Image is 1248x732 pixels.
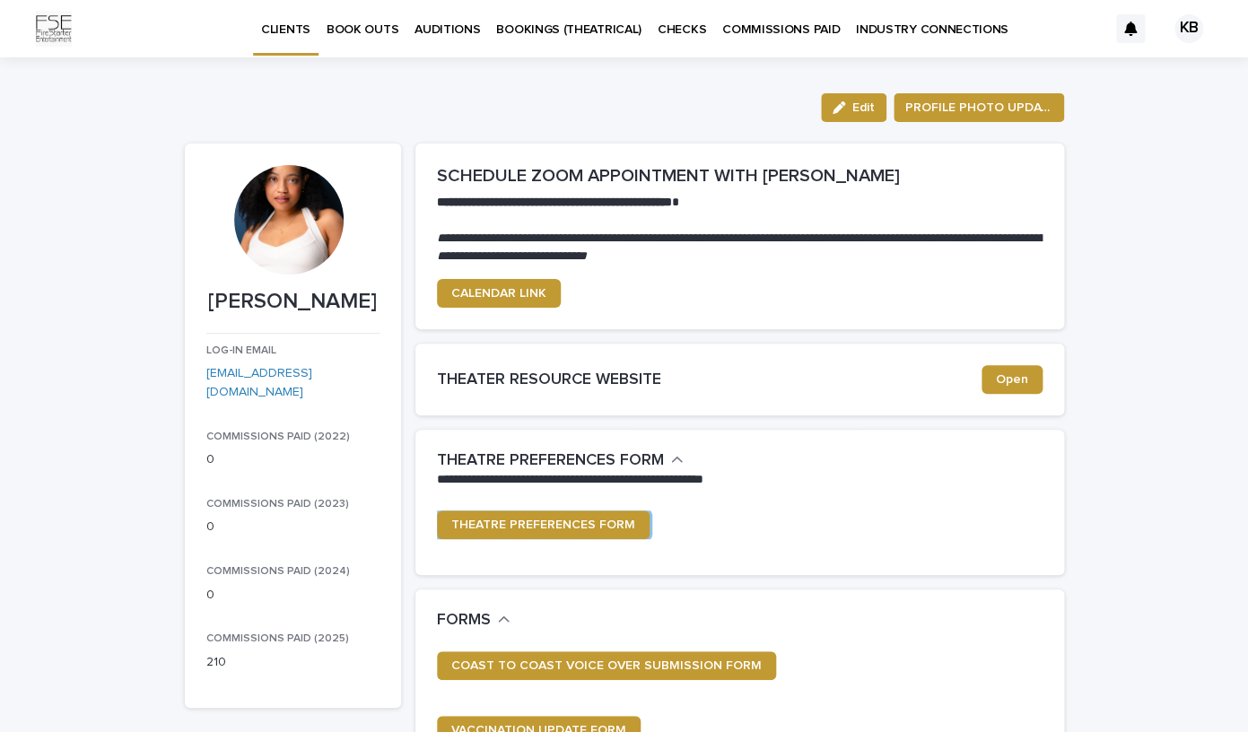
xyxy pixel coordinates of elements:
[1174,14,1203,43] div: KB
[821,93,886,122] button: Edit
[437,611,491,631] h2: FORMS
[437,165,1043,187] h2: SCHEDULE ZOOM APPOINTMENT WITH [PERSON_NAME]
[437,370,982,390] h2: THEATER RESOURCE WEBSITE
[206,345,276,356] span: LOG-IN EMAIL
[206,586,380,605] p: 0
[852,101,875,114] span: Edit
[996,373,1028,386] span: Open
[451,518,635,531] span: THEATRE PREFERENCES FORM
[206,499,349,510] span: COMMISSIONS PAID (2023)
[206,566,350,577] span: COMMISSIONS PAID (2024)
[437,451,684,471] button: THEATRE PREFERENCES FORM
[206,653,380,672] p: 210
[437,279,561,308] a: CALENDAR LINK
[206,431,350,442] span: COMMISSIONS PAID (2022)
[982,365,1043,394] a: Open
[437,510,650,539] a: THEATRE PREFERENCES FORM
[437,611,511,631] button: FORMS
[206,633,349,644] span: COMMISSIONS PAID (2025)
[206,518,380,536] p: 0
[437,651,776,680] a: COAST TO COAST VOICE OVER SUBMISSION FORM
[206,450,380,469] p: 0
[437,451,664,471] h2: THEATRE PREFERENCES FORM
[905,99,1052,117] span: PROFILE PHOTO UPDATE
[451,287,546,300] span: CALENDAR LINK
[206,289,380,315] p: [PERSON_NAME]
[206,367,312,398] a: [EMAIL_ADDRESS][DOMAIN_NAME]
[451,659,762,672] span: COAST TO COAST VOICE OVER SUBMISSION FORM
[36,11,72,47] img: Km9EesSdRbS9ajqhBzyo
[894,93,1064,122] button: PROFILE PHOTO UPDATE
